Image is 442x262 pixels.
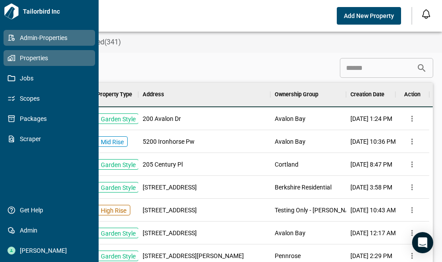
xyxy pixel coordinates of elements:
span: [DATE] 10:43 AM [350,206,396,215]
span: Archived(341) [77,38,121,47]
div: Address [138,82,271,107]
p: Garden Style [101,252,136,261]
span: Get Help [15,206,87,215]
div: Property Type [92,82,138,107]
p: Mid Rise [101,138,124,146]
p: Garden Style [101,115,136,124]
a: Properties [4,50,95,66]
div: Ownership Group [270,82,346,107]
span: Avalon Bay [275,114,306,123]
p: Garden Style [101,160,136,169]
div: Creation Date [346,82,395,107]
span: Scraper [15,135,87,143]
span: Testing Only - [PERSON_NAME] [275,206,360,215]
span: [DATE] 8:47 PM [350,160,392,169]
span: Cortland [275,160,298,169]
p: High Rise [101,206,126,215]
div: Open Intercom Messenger [412,232,433,253]
button: more [405,181,419,194]
span: Scopes [15,94,87,103]
span: [DATE] 2:29 PM [350,251,392,260]
span: Avalon Bay [275,137,306,146]
a: Admin-Properties [4,30,95,46]
span: [STREET_ADDRESS] [143,229,197,237]
span: Admin-Properties [15,33,87,42]
button: more [405,226,419,240]
button: Open notification feed [419,7,433,21]
button: more [405,112,419,125]
a: Packages [4,111,95,127]
span: Jobs [15,74,87,83]
span: Packages [15,114,87,123]
button: more [405,135,419,148]
span: [STREET_ADDRESS] [143,183,197,192]
span: [DATE] 3:58 PM [350,183,392,192]
div: base tabs [23,32,442,53]
a: Scopes [4,91,95,106]
div: Ownership Group [275,82,318,107]
span: 200 Avalon Dr [143,114,181,123]
span: Pennrose [275,251,301,260]
div: Address [143,82,164,107]
span: [DATE] 1:24 PM [350,114,392,123]
span: [STREET_ADDRESS] [143,206,197,215]
button: more [405,204,419,217]
a: Admin [4,222,95,238]
span: 5200 Ironhorse Pw [143,137,195,146]
a: Scraper [4,131,95,147]
button: more [405,158,419,171]
span: Properties [15,54,87,62]
p: Garden Style [101,183,136,192]
div: Action [395,82,429,107]
span: Tailorbird Inc [19,7,95,16]
a: Jobs [4,70,95,86]
span: 205 Century Pl [143,160,183,169]
span: [DATE] 12:17 AM [350,229,396,237]
span: Avalon Bay [275,229,306,237]
div: Creation Date [350,82,384,107]
div: Action [404,82,420,107]
span: Admin [15,226,87,235]
span: [PERSON_NAME] [15,246,87,255]
span: Berkshire Residential [275,183,331,192]
span: [STREET_ADDRESS][PERSON_NAME] [143,251,244,260]
span: Add New Property [344,11,394,20]
p: Garden Style [101,229,136,238]
button: Add New Property [337,7,401,25]
div: Property Type [97,82,132,107]
span: [DATE] 10:36 PM [350,137,396,146]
